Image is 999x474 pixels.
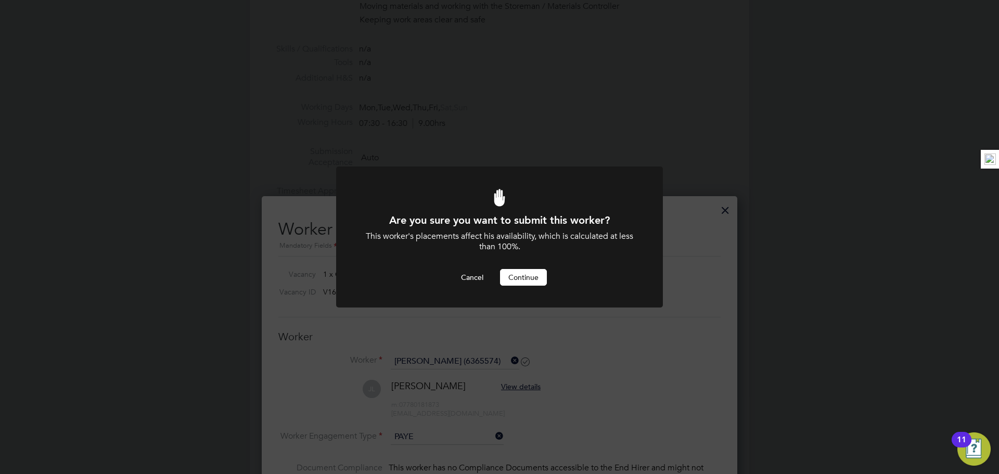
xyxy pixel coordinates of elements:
h1: Are you sure you want to submit this worker? [364,213,635,227]
button: Open Resource Center, 11 new notifications [957,432,991,466]
div: 11 [957,440,966,453]
button: Continue [500,269,547,286]
button: Cancel [453,269,492,286]
div: This worker's placements affect his availability, which is calculated at less than 100%. [364,231,635,253]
